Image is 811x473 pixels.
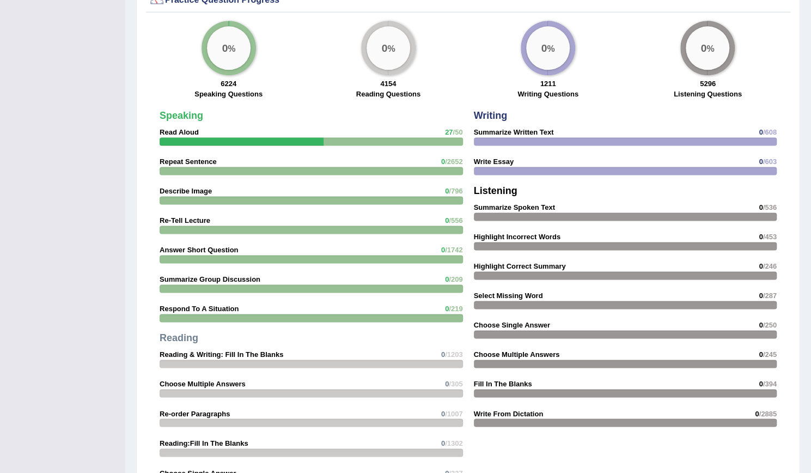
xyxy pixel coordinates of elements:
[367,26,410,70] div: %
[759,321,763,329] span: 0
[445,216,449,225] span: 0
[474,321,550,329] strong: Choose Single Answer
[449,275,462,283] span: /209
[474,292,543,300] strong: Select Missing Word
[763,157,777,166] span: /603
[441,439,445,447] span: 0
[474,380,532,388] strong: Fill In The Blanks
[445,305,449,313] span: 0
[445,439,463,447] span: /1302
[763,233,777,241] span: /453
[759,380,763,388] span: 0
[445,350,463,359] span: /1203
[445,409,463,417] span: /1007
[160,216,210,225] strong: Re-Tell Lecture
[356,89,420,99] label: Reading Questions
[449,216,462,225] span: /556
[763,321,777,329] span: /250
[541,42,547,54] big: 0
[445,187,449,195] span: 0
[474,110,508,121] strong: Writing
[160,187,212,195] strong: Describe Image
[449,380,462,388] span: /305
[759,203,763,211] span: 0
[763,380,777,388] span: /394
[701,42,707,54] big: 0
[755,409,759,417] span: 0
[474,409,544,417] strong: Write From Dictation
[445,128,453,136] span: 27
[759,233,763,241] span: 0
[759,292,763,300] span: 0
[759,157,763,166] span: 0
[160,439,248,447] strong: Reading:Fill In The Blanks
[160,305,239,313] strong: Respond To A Situation
[759,262,763,270] span: 0
[441,157,445,166] span: 0
[763,262,777,270] span: /246
[160,332,198,343] strong: Reading
[759,350,763,359] span: 0
[160,275,260,283] strong: Summarize Group Discussion
[686,26,729,70] div: %
[445,246,463,254] span: /1742
[763,203,777,211] span: /536
[674,89,742,99] label: Listening Questions
[445,275,449,283] span: 0
[441,246,445,254] span: 0
[221,80,236,88] strong: 6224
[160,409,230,417] strong: Re-order Paragraphs
[160,350,283,359] strong: Reading & Writing: Fill In The Blanks
[474,262,566,270] strong: Highlight Correct Summary
[222,42,228,54] big: 0
[474,233,560,241] strong: Highlight Incorrect Words
[160,380,246,388] strong: Choose Multiple Answers
[474,350,560,359] strong: Choose Multiple Answers
[700,80,716,88] strong: 5296
[474,185,517,196] strong: Listening
[763,292,777,300] span: /287
[449,187,462,195] span: /796
[207,26,251,70] div: %
[759,128,763,136] span: 0
[474,157,514,166] strong: Write Essay
[526,26,570,70] div: %
[449,305,462,313] span: /219
[380,80,396,88] strong: 4154
[160,128,199,136] strong: Read Aloud
[160,110,203,121] strong: Speaking
[194,89,263,99] label: Speaking Questions
[759,409,777,417] span: /2885
[381,42,387,54] big: 0
[474,128,554,136] strong: Summarize Written Text
[445,380,449,388] span: 0
[474,203,555,211] strong: Summarize Spoken Text
[517,89,578,99] label: Writing Questions
[453,128,462,136] span: /50
[445,157,463,166] span: /2652
[441,350,445,359] span: 0
[763,128,777,136] span: /608
[160,157,217,166] strong: Repeat Sentence
[763,350,777,359] span: /245
[540,80,556,88] strong: 1211
[441,409,445,417] span: 0
[160,246,238,254] strong: Answer Short Question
